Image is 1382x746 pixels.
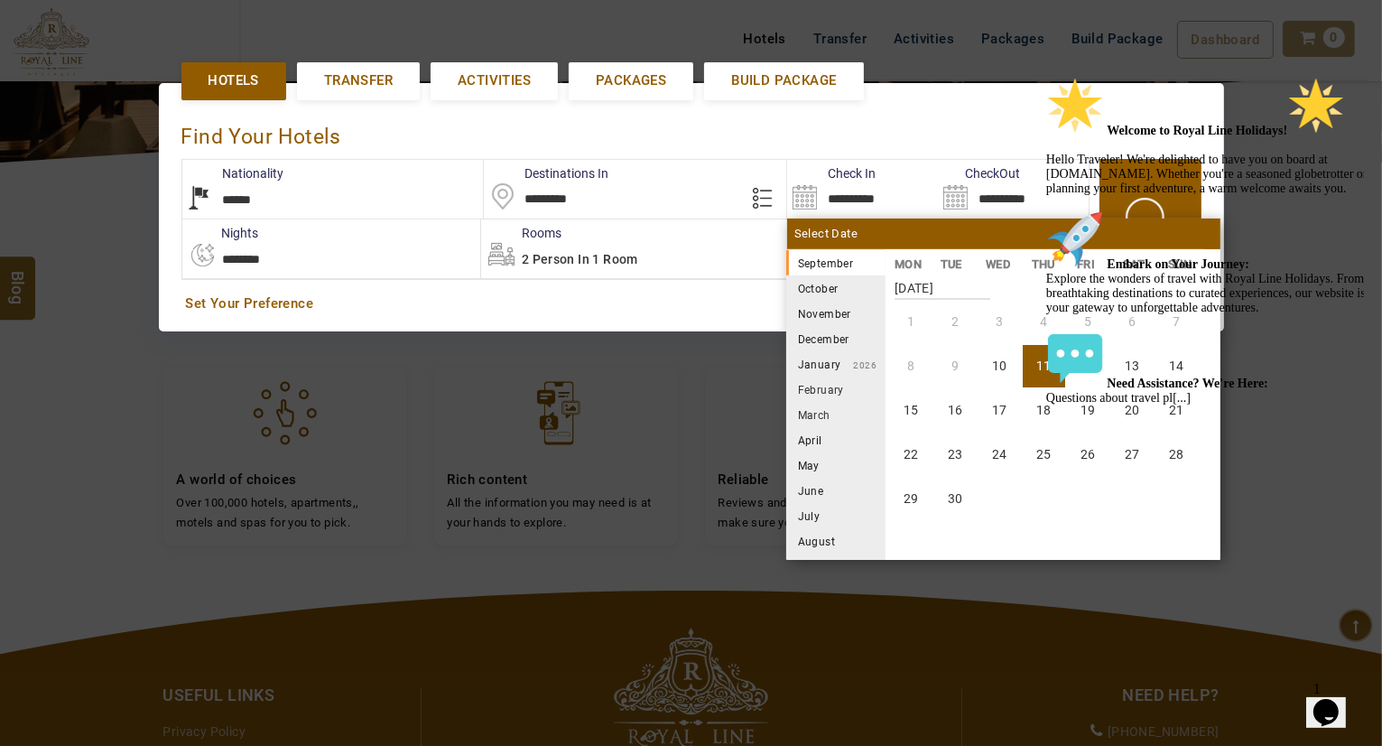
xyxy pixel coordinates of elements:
[786,326,886,351] li: December
[458,71,531,90] span: Activities
[7,260,65,318] img: :speech_balloon:
[569,62,693,99] a: Packages
[786,351,886,377] li: January
[979,345,1021,387] li: Wednesday, 10 September 2025
[209,71,259,90] span: Hotels
[853,259,979,269] small: 2025
[786,250,886,275] li: September
[786,503,886,528] li: July
[297,62,420,99] a: Transfer
[786,301,886,326] li: November
[431,62,558,99] a: Activities
[931,255,977,274] li: TUE
[7,141,65,199] img: :rocket:
[484,164,608,182] label: Destinations In
[181,62,286,99] a: Hotels
[324,71,393,90] span: Transfer
[786,427,886,452] li: April
[934,434,977,476] li: Tuesday, 23 September 2025
[181,106,1201,159] div: Find Your Hotels
[186,294,1197,313] a: Set Your Preference
[69,307,229,321] strong: Need Assistance? We're Here:
[1306,674,1364,728] iframe: chat widget
[248,7,306,65] img: :star2:
[181,224,259,242] label: nights
[731,71,836,90] span: Build Package
[890,389,932,432] li: Monday, 15 September 2025
[1023,389,1065,432] li: Thursday, 18 September 2025
[979,389,1021,432] li: Wednesday, 17 September 2025
[596,71,666,90] span: Packages
[895,267,990,300] strong: [DATE]
[704,62,863,99] a: Build Package
[938,160,1089,219] input: Search
[787,160,938,219] input: Search
[890,478,932,520] li: Monday, 29 September 2025
[977,255,1023,274] li: WED
[7,7,65,65] img: :star2:
[886,255,932,274] li: MON
[934,389,977,432] li: Tuesday, 16 September 2025
[69,54,307,68] strong: Welcome to Royal Line Holidays!
[69,188,211,201] strong: Embark on Your Journey:
[1022,255,1068,274] li: THU
[979,434,1021,476] li: Wednesday, 24 September 2025
[786,478,886,503] li: June
[786,377,886,402] li: February
[1039,70,1364,665] iframe: chat widget
[787,164,876,182] label: Check In
[7,54,329,335] span: Hello Traveler! We're delighted to have you on board at [DOMAIN_NAME]. Whether you're a seasoned ...
[786,275,886,301] li: October
[786,402,886,427] li: March
[522,252,638,266] span: 2 Person in 1 Room
[1023,434,1065,476] li: Thursday, 25 September 2025
[841,360,877,370] small: 2026
[787,219,1220,249] div: Select Date
[182,164,284,182] label: Nationality
[786,452,886,478] li: May
[890,434,932,476] li: Monday, 22 September 2025
[7,7,332,336] div: 🌟 Welcome to Royal Line Holidays!🌟Hello Traveler! We're delighted to have you on board at [DOMAIN...
[1023,345,1065,387] li: Thursday, 11 September 2025
[934,478,977,520] li: Tuesday, 30 September 2025
[786,528,886,554] li: August
[938,164,1020,182] label: CheckOut
[481,224,561,242] label: Rooms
